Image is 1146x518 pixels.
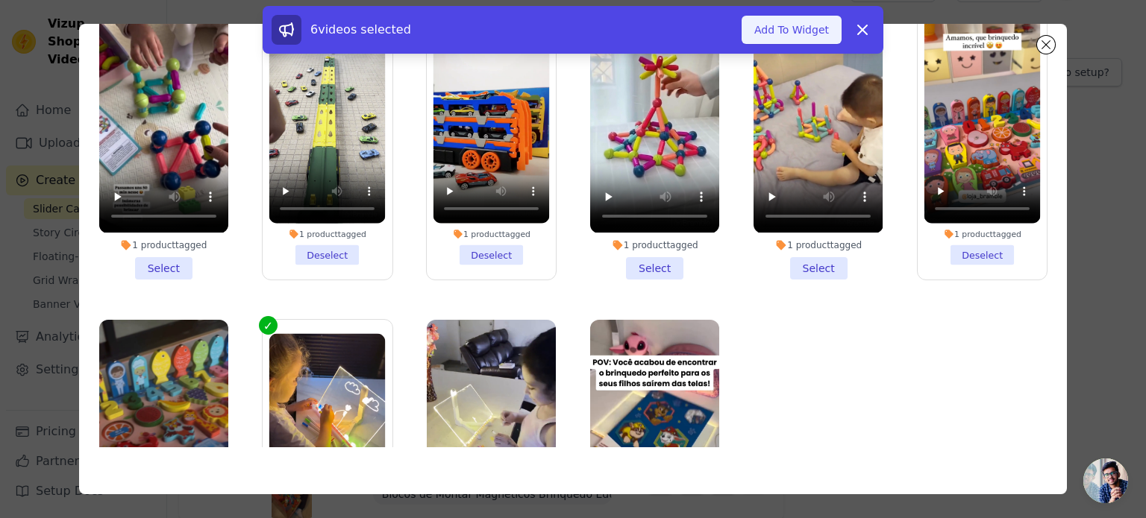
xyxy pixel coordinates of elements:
[1083,458,1128,503] div: Conversa aberta
[269,230,386,240] div: 1 product tagged
[590,239,719,251] div: 1 product tagged
[99,239,228,251] div: 1 product tagged
[924,230,1041,240] div: 1 product tagged
[310,22,411,37] span: 6 videos selected
[754,239,883,251] div: 1 product tagged
[742,16,842,44] button: Add To Widget
[433,230,549,240] div: 1 product tagged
